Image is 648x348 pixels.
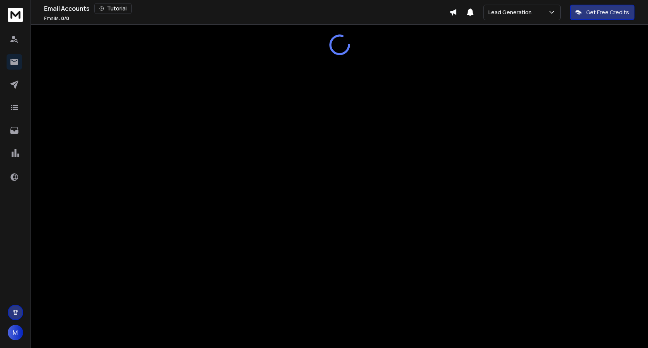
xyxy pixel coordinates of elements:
button: Get Free Credits [570,5,634,20]
p: Emails : [44,15,69,22]
button: M [8,325,23,340]
p: Get Free Credits [586,9,629,16]
button: Tutorial [94,3,132,14]
p: Lead Generation [488,9,535,16]
span: 0 / 0 [61,15,69,22]
div: Email Accounts [44,3,449,14]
